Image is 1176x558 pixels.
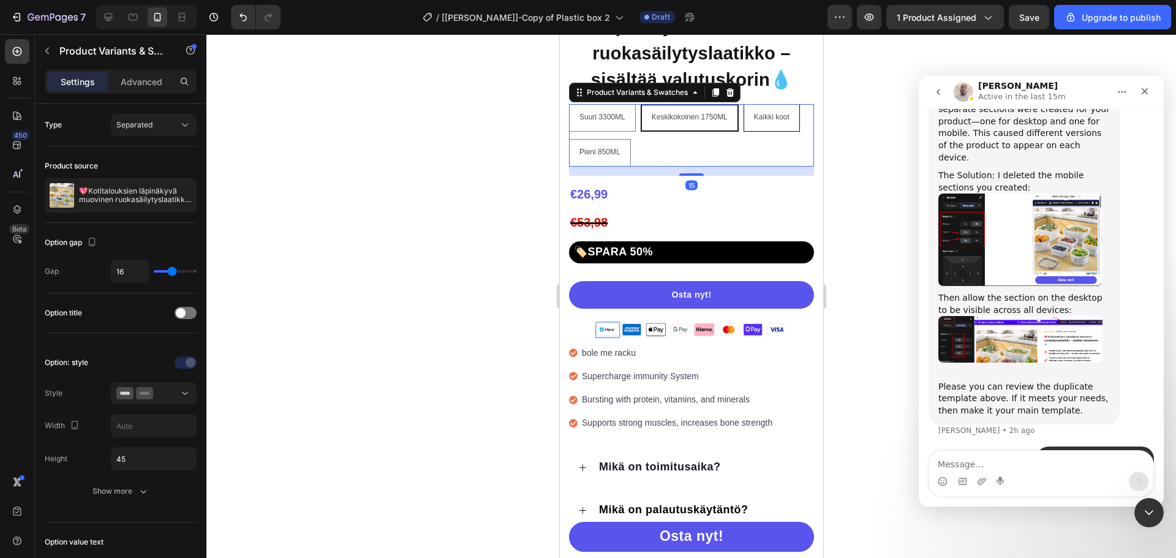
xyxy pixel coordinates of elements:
[111,448,196,470] input: Auto
[116,120,153,129] span: Separated
[1009,5,1049,29] button: Save
[22,334,213,350] p: Supercharge immunity System
[45,453,67,464] div: Height
[10,375,235,396] textarea: Message…
[45,160,98,172] div: Product source
[20,306,191,342] div: Please you can review the duplicate template above. If it meets your needs, then make it your mai...
[9,224,29,234] div: Beta
[919,75,1164,507] iframe: To enrich screen reader interactions, please activate Accessibility in Grammarly extension settings
[111,254,151,267] div: Osta nyt!
[10,371,235,413] div: Wezdream says…
[39,426,161,439] span: Mikä on toimitusaika?
[22,311,213,326] p: bole me racku
[45,119,62,130] div: Type
[1019,12,1039,23] span: Save
[560,34,823,558] iframe: To enrich screen reader interactions, please activate Accessibility in Grammarly extension settings
[1054,5,1171,29] button: Upgrade to publish
[20,78,66,87] span: Suuri 3300ML
[50,183,74,208] img: product feature img
[45,388,62,399] div: Style
[231,5,281,29] div: Undo/Redo
[19,401,29,411] button: Emoji picker
[14,211,93,224] strong: 🏷️SPARA 50%
[20,217,191,241] div: Then allow the section on the desktop to be visible across all devices:
[79,187,192,204] p: 💖Kotitalouksien läpinäkyvä muovinen ruokasäilytyslaatikko – sisältää valutuskorin💧
[1134,498,1164,527] iframe: Intercom live chat
[20,17,191,89] div: The issue is happening because two separate sections were created for your product—one for deskto...
[39,401,48,411] button: Gif picker
[92,485,149,497] div: Show more
[5,5,91,29] button: 7
[92,78,168,87] span: Keskikokoinen 1750ML
[22,381,213,396] p: Supports strong muscles, increases bone strength
[59,43,164,58] p: Product Variants & Swatches
[20,94,191,118] div: The Solution: I deleted the mobile sections you created:
[24,53,130,64] div: Product Variants & Swatches
[28,283,236,309] img: gempages_545851890361959283-3d792939-c160-489f-a50e-cf308927755e.png
[111,114,197,136] button: Separated
[118,371,235,398] div: It looks fine thank you.
[9,151,254,169] div: €26,99
[12,130,29,140] div: 450
[20,113,61,122] span: Pieni 850ML
[20,352,116,359] div: [PERSON_NAME] • 2h ago
[652,12,670,23] span: Draft
[45,235,99,251] div: Option gap
[45,480,197,502] button: Show more
[897,11,976,24] span: 1 product assigned
[45,307,82,319] div: Option title
[80,10,86,25] p: 7
[126,146,138,156] div: 15
[45,537,104,548] div: Option value text
[78,401,88,411] button: Start recording
[9,179,254,197] div: €53,98
[45,357,88,368] div: Option: style
[111,260,148,282] input: Auto
[22,358,213,373] p: Bursting with protein, vitamins, and minerals
[58,401,68,411] button: Upload attachment
[121,75,162,88] p: Advanced
[45,418,82,434] div: Width
[194,78,230,87] span: Kaikki koot
[436,11,439,24] span: /
[111,415,196,437] input: Auto
[1065,11,1161,24] div: Upgrade to publish
[210,396,230,416] button: Send a message…
[39,469,189,481] span: Mikä on palautuskäytäntö?
[9,247,254,274] button: Osta nyt!
[442,11,610,24] span: [[PERSON_NAME]]-Copy of Plastic box 2
[45,266,59,277] div: Gap
[61,75,95,88] p: Settings
[886,5,1004,29] button: 1 product assigned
